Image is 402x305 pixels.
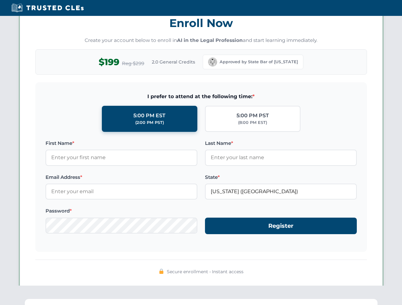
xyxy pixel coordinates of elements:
[122,60,144,67] span: Reg $299
[46,139,197,147] label: First Name
[236,112,269,120] div: 5:00 PM PST
[238,119,267,126] div: (8:00 PM EST)
[35,37,367,44] p: Create your account below to enroll in and start learning immediately.
[205,218,357,234] button: Register
[46,173,197,181] label: Email Address
[99,55,119,69] span: $199
[46,150,197,166] input: Enter your first name
[46,207,197,215] label: Password
[10,3,86,13] img: Trusted CLEs
[46,184,197,200] input: Enter your email
[208,58,217,66] img: California Bar
[220,59,298,65] span: Approved by State Bar of [US_STATE]
[167,268,243,275] span: Secure enrollment • Instant access
[177,37,243,43] strong: AI in the Legal Profession
[205,150,357,166] input: Enter your last name
[46,92,357,101] span: I prefer to attend at the following time:
[159,269,164,274] img: 🔒
[205,173,357,181] label: State
[205,139,357,147] label: Last Name
[135,119,164,126] div: (2:00 PM PST)
[35,13,367,33] h3: Enroll Now
[152,58,195,65] span: 2.0 General Credits
[133,112,166,120] div: 5:00 PM EST
[205,184,357,200] input: California (CA)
